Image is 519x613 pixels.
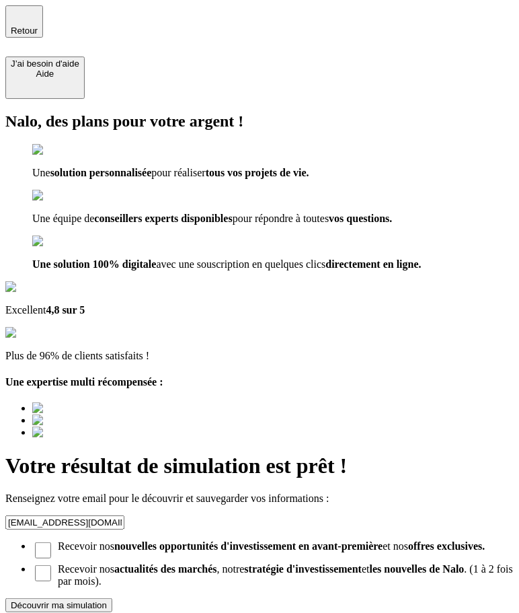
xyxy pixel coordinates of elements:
h2: Nalo, des plans pour votre argent ! [5,112,514,131]
span: Retour [11,26,38,36]
span: 4,8 sur 5 [46,304,85,316]
div: Découvrir ma simulation [11,600,107,610]
span: avec une souscription en quelques clics [156,258,325,270]
div: J’ai besoin d'aide [11,59,79,69]
strong: actualités des marchés [114,563,217,575]
button: J’ai besoin d'aideAide [5,57,85,99]
span: conseillers experts disponibles [94,213,232,224]
span: Une équipe de [32,213,94,224]
span: Une solution 100% digitale [32,258,156,270]
img: Best savings advice award [32,402,157,414]
img: reviews stars [5,327,72,339]
img: checkmark [32,236,90,248]
div: Aide [11,69,79,79]
img: Google Review [5,281,83,293]
span: pour réaliser [151,167,205,178]
span: pour répondre à toutes [233,213,329,224]
strong: stratégie d'investissement [244,563,362,575]
button: Découvrir ma simulation [5,598,112,612]
span: Une [32,167,50,178]
input: Recevoir nosnouvelles opportunités d'investissement en avant-premièreet nosoffres exclusives. [35,542,51,558]
strong: nouvelles opportunités d'investissement en avant-première [114,540,383,552]
span: Recevoir nos , notre et . (1 à 2 fois par mois). [46,563,514,587]
span: Excellent [5,304,46,316]
img: checkmark [32,190,90,202]
h4: Une expertise multi récompensée : [5,376,514,388]
input: Email [5,515,124,530]
span: solution personnalisée [50,167,152,178]
h1: Votre résultat de simulation est prêt ! [5,454,514,478]
span: vos questions. [329,213,392,224]
img: checkmark [32,144,90,156]
img: Best savings advice award [32,414,157,427]
span: directement en ligne. [325,258,421,270]
img: Best savings advice award [32,427,157,439]
span: Recevoir nos et nos [46,540,514,552]
p: Plus de 96% de clients satisfaits ! [5,350,514,362]
p: Renseignez votre email pour le découvrir et sauvegarder vos informations : [5,493,514,505]
button: Retour [5,5,43,38]
span: tous vos projets de vie. [206,167,309,178]
input: Recevoir nosactualités des marchés, notrestratégie d'investissementetles nouvelles de Nalo. (1 à ... [35,565,51,581]
strong: les nouvelles de Nalo [370,563,465,575]
strong: offres exclusives. [408,540,485,552]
